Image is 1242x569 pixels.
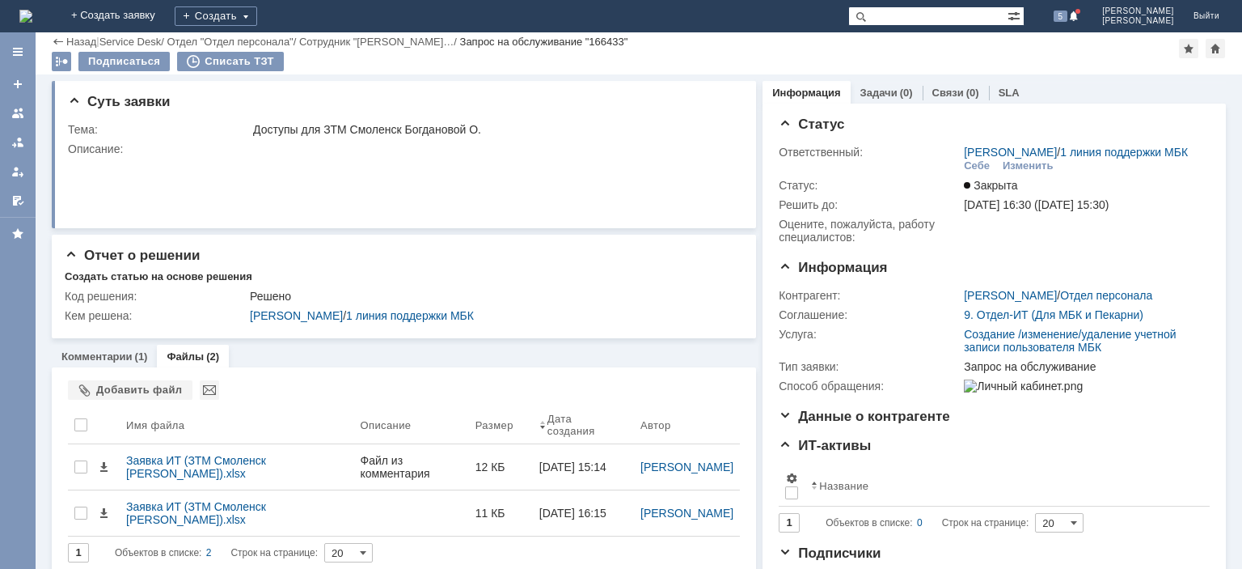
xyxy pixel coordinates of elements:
div: Код решения: [65,290,247,303]
div: Себе [964,159,990,172]
a: [PERSON_NAME] [250,309,343,322]
div: Услуга: [779,328,961,341]
span: Скачать файл [97,461,110,473]
div: (0) [900,87,913,99]
div: Решить до: [779,198,961,211]
div: / [167,36,299,48]
a: [PERSON_NAME] [964,146,1057,159]
a: Отдел "Отдел персонала" [167,36,293,48]
a: [PERSON_NAME] [640,507,733,520]
div: (2) [206,350,219,363]
a: 1 линия поддержки МБК [346,309,474,322]
a: 9. Отдел-ИТ (Для МБК и Пекарни) [964,308,1143,321]
div: Заявка ИТ (ЗТМ Смоленск [PERSON_NAME]).xlsx [126,454,348,480]
div: Имя файла [126,419,184,431]
span: Информация [779,260,887,275]
div: (0) [966,87,979,99]
i: Строк на странице: [826,513,1029,533]
div: Создать статью на основе решения [65,270,252,283]
a: Создание /изменение/удаление учетной записи пользователя МБК [964,328,1176,354]
span: Данные о контрагенте [779,409,950,424]
div: Статус: [779,179,961,192]
span: Настройки [785,472,798,485]
div: / [964,146,1188,159]
th: Название [805,465,1197,507]
div: Файл из комментария [361,454,463,480]
a: Создать заявку [5,71,31,97]
div: Решено [250,290,733,303]
div: Отправить выбранные файлы [200,380,219,400]
div: Изменить [1003,159,1054,172]
div: Создать [175,6,257,26]
div: Кем решена: [65,309,247,322]
div: Запрос на обслуживание [964,360,1202,373]
div: 2 [206,543,212,563]
div: 12 КБ [475,461,526,473]
a: Отдел персонала [1060,289,1152,302]
div: Заявка ИТ (ЗТМ Смоленск [PERSON_NAME]).xlsx [126,500,348,526]
a: Назад [66,36,96,48]
a: Перейти на домашнюю страницу [19,10,32,23]
div: Описание [361,419,412,431]
div: Тип заявки: [779,360,961,373]
span: Закрыта [964,179,1017,192]
div: [DATE] 16:15 [539,507,606,520]
a: SLA [999,87,1020,99]
div: 0 [917,513,923,533]
a: Мои заявки [5,159,31,185]
a: Сотрудник "[PERSON_NAME]… [299,36,454,48]
div: 11 КБ [475,507,526,520]
div: Способ обращения: [779,380,961,393]
a: Заявки в моей ответственности [5,130,31,155]
div: Сделать домашней страницей [1206,39,1225,58]
a: Заявки на командах [5,100,31,126]
div: Название [819,480,868,492]
div: Описание: [68,142,737,155]
span: Объектов в списке: [826,517,912,529]
a: Задачи [860,87,898,99]
div: / [99,36,167,48]
div: (1) [135,350,148,363]
a: 1 линия поддержки МБК [1060,146,1188,159]
i: Строк на странице: [115,543,318,563]
a: Информация [772,87,840,99]
a: Мои согласования [5,188,31,214]
span: 5 [1054,11,1068,22]
span: [DATE] 16:30 ([DATE] 15:30) [964,198,1109,211]
div: / [250,309,733,322]
div: / [299,36,460,48]
div: Доступы для ЗТМ Смоленск Богдановой О. [253,123,733,136]
th: Имя файла [120,406,354,444]
img: logo [19,10,32,23]
th: Размер [469,406,533,444]
div: Запрос на обслуживание "166433" [460,36,628,48]
th: Дата создания [533,406,634,444]
span: Подписчики [779,546,881,561]
div: [DATE] 15:14 [539,461,606,473]
div: Автор [640,419,671,431]
a: Файлы [167,350,204,363]
div: Размер [475,419,513,431]
span: [PERSON_NAME] [1102,6,1174,16]
a: [PERSON_NAME] [640,461,733,473]
img: Личный кабинет.png [964,380,1083,393]
div: Ответственный: [779,146,961,159]
span: Статус [779,117,844,132]
span: Скачать файл [97,507,110,520]
span: Расширенный поиск [1008,7,1024,23]
span: Объектов в списке: [115,547,201,558]
th: Автор [634,406,740,444]
div: Oцените, пожалуйста, работу специалистов: [779,218,961,244]
a: [PERSON_NAME] [964,289,1057,302]
span: ИТ-активы [779,438,871,453]
a: Связи [932,87,964,99]
span: Отчет о решении [65,248,200,263]
div: Тема: [68,123,250,136]
div: Контрагент: [779,289,961,302]
div: | [96,35,99,47]
div: Дата создания [547,413,615,437]
div: Работа с массовостью [52,52,71,71]
div: Соглашение: [779,308,961,321]
div: Добавить в избранное [1179,39,1198,58]
span: [PERSON_NAME] [1102,16,1174,26]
